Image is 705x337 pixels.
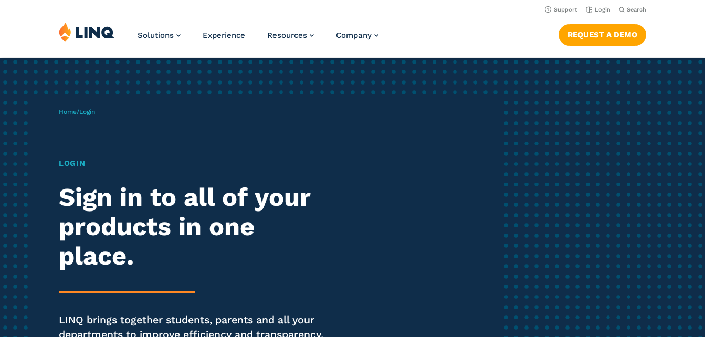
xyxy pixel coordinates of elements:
span: Login [79,108,95,115]
a: Resources [267,30,314,40]
span: Solutions [138,30,174,40]
a: Experience [203,30,245,40]
nav: Primary Navigation [138,22,378,57]
a: Request a Demo [559,24,646,45]
nav: Button Navigation [559,22,646,45]
a: Home [59,108,77,115]
a: Solutions [138,30,181,40]
a: Support [545,6,577,13]
span: / [59,108,95,115]
h1: Login [59,157,330,169]
a: Company [336,30,378,40]
img: LINQ | K‑12 Software [59,22,114,42]
h2: Sign in to all of your products in one place. [59,183,330,270]
button: Open Search Bar [619,6,646,14]
span: Search [627,6,646,13]
span: Company [336,30,372,40]
a: Login [586,6,611,13]
span: Resources [267,30,307,40]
